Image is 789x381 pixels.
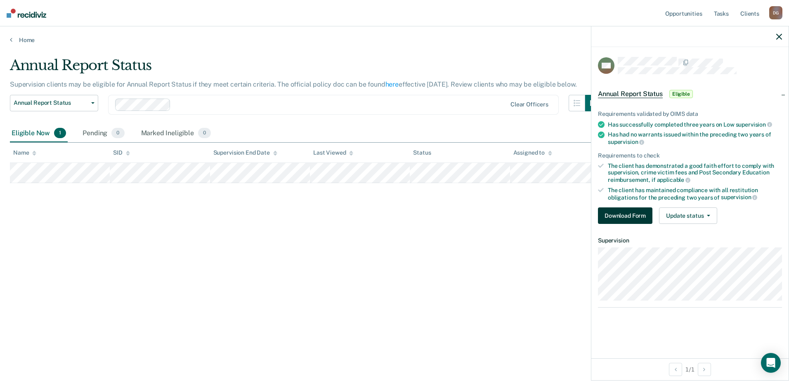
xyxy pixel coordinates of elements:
div: Clear officers [510,101,548,108]
span: supervision [608,139,644,145]
a: Navigate to form link [598,207,656,224]
span: supervision [721,194,757,200]
img: Recidiviz [7,9,46,18]
span: 0 [198,128,211,139]
span: 1 [54,128,66,139]
a: Home [10,36,779,44]
div: Name [13,149,36,156]
div: Supervision End Date [213,149,277,156]
div: Pending [81,125,126,143]
div: SID [113,149,130,156]
p: Supervision clients may be eligible for Annual Report Status if they meet certain criteria. The o... [10,80,576,88]
span: applicable [657,176,690,183]
button: Next Opportunity [698,363,711,376]
div: Has successfully completed three years on Low [608,121,782,128]
div: Has had no warrants issued within the preceding two years of [608,131,782,145]
div: Last Viewed [313,149,353,156]
div: D G [769,6,782,19]
div: Annual Report Status [10,57,602,80]
div: 1 / 1 [591,358,789,380]
dt: Supervision [598,237,782,244]
span: Eligible [669,90,693,98]
div: Status [413,149,431,156]
div: Annual Report StatusEligible [591,81,789,107]
span: 0 [111,128,124,139]
div: Assigned to [513,149,552,156]
div: The client has maintained compliance with all restitution obligations for the preceding two years of [608,187,782,201]
div: Marked Ineligible [139,125,213,143]
div: Requirements validated by OIMS data [598,111,782,118]
span: supervision [736,121,772,128]
a: here [385,80,399,88]
button: Update status [659,207,717,224]
span: Annual Report Status [14,99,88,106]
div: Requirements to check [598,152,782,159]
span: Annual Report Status [598,90,663,98]
div: The client has demonstrated a good faith effort to comply with supervision, crime victim fees and... [608,162,782,183]
button: Download Form [598,207,652,224]
div: Open Intercom Messenger [761,353,781,373]
div: Eligible Now [10,125,68,143]
button: Previous Opportunity [669,363,682,376]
